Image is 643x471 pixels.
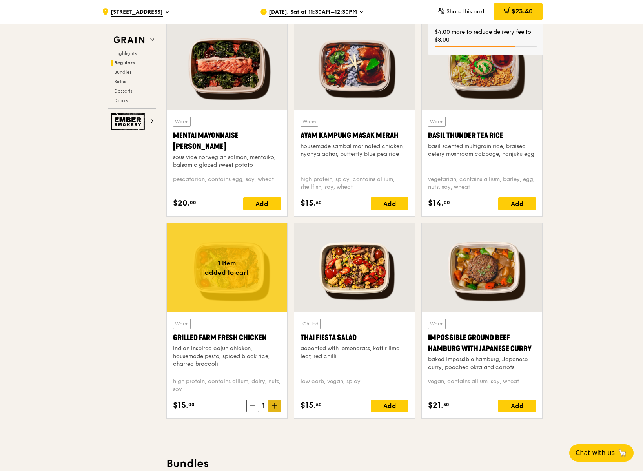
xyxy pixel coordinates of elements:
[498,197,536,210] div: Add
[173,378,281,393] div: high protein, contains allium, dairy, nuts, soy
[114,69,131,75] span: Bundles
[114,60,135,66] span: Regulars
[173,319,191,329] div: Warm
[371,400,408,412] div: Add
[173,400,188,411] span: $15.
[259,400,268,411] span: 1
[428,378,536,393] div: vegan, contains allium, soy, wheat
[435,28,537,44] div: $4.00 more to reduce delivery fee to $8.00
[428,319,446,329] div: Warm
[301,319,321,329] div: Chilled
[114,98,128,103] span: Drinks
[498,400,536,412] div: Add
[428,142,536,158] div: basil scented multigrain rice, braised celery mushroom cabbage, hanjuku egg
[173,153,281,169] div: sous vide norwegian salmon, mentaiko, balsamic glazed sweet potato
[173,332,281,343] div: Grilled Farm Fresh Chicken
[371,197,408,210] div: Add
[512,7,533,15] span: $23.40
[301,175,408,191] div: high protein, spicy, contains allium, shellfish, soy, wheat
[301,400,316,411] span: $15.
[569,444,634,462] button: Chat with us🦙
[190,199,196,206] span: 00
[301,117,318,127] div: Warm
[173,117,191,127] div: Warm
[428,332,536,354] div: Impossible Ground Beef Hamburg with Japanese Curry
[428,175,536,191] div: vegetarian, contains allium, barley, egg, nuts, soy, wheat
[316,402,322,408] span: 50
[111,33,147,47] img: Grain web logo
[301,130,408,141] div: Ayam Kampung Masak Merah
[243,197,281,210] div: Add
[188,402,195,408] span: 00
[173,175,281,191] div: pescatarian, contains egg, soy, wheat
[111,113,147,130] img: Ember Smokery web logo
[428,356,536,371] div: baked Impossible hamburg, Japanese curry, poached okra and carrots
[618,448,627,458] span: 🦙
[428,197,444,209] span: $14.
[269,8,357,17] span: [DATE], Sat at 11:30AM–12:30PM
[301,142,408,158] div: housemade sambal marinated chicken, nyonya achar, butterfly blue pea rice
[114,88,132,94] span: Desserts
[114,51,137,56] span: Highlights
[443,402,449,408] span: 50
[173,345,281,368] div: indian inspired cajun chicken, housemade pesto, spiced black rice, charred broccoli
[301,197,316,209] span: $15.
[301,378,408,393] div: low carb, vegan, spicy
[173,197,190,209] span: $20.
[111,8,163,17] span: [STREET_ADDRESS]
[428,117,446,127] div: Warm
[428,400,443,411] span: $21.
[166,456,543,471] h3: Bundles
[301,345,408,360] div: accented with lemongrass, kaffir lime leaf, red chilli
[301,332,408,343] div: Thai Fiesta Salad
[428,130,536,141] div: Basil Thunder Tea Rice
[173,130,281,152] div: Mentai Mayonnaise [PERSON_NAME]
[316,199,322,206] span: 50
[446,8,485,15] span: Share this cart
[576,448,615,458] span: Chat with us
[114,79,126,84] span: Sides
[444,199,450,206] span: 00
